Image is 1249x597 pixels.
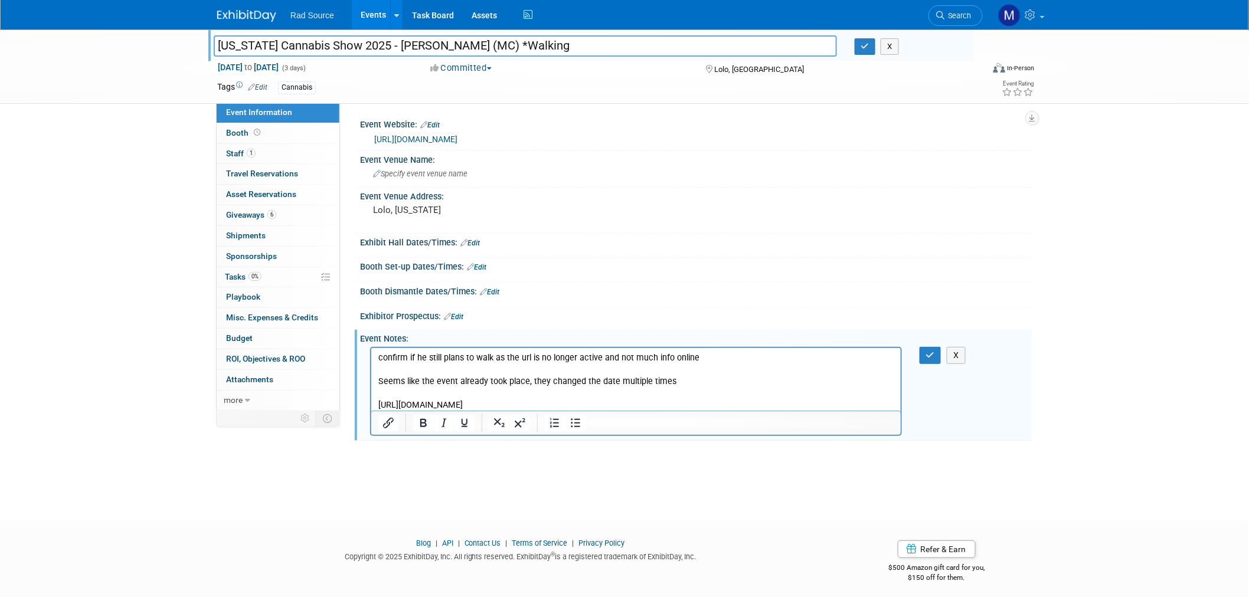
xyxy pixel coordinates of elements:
[217,247,339,267] a: Sponsorships
[360,258,1032,273] div: Booth Set-up Dates/Times:
[378,415,398,431] button: Insert/edit link
[226,251,277,261] span: Sponsorships
[455,415,475,431] button: Underline
[295,411,316,426] td: Personalize Event Tab Strip
[842,555,1032,582] div: $500 Amazon gift card for you,
[503,539,511,547] span: |
[360,283,1032,298] div: Booth Dismantle Dates/Times:
[226,313,318,322] span: Misc. Expenses & Credits
[373,205,627,215] pre: Lolo, [US_STATE]
[278,81,316,94] div: Cannabis
[217,226,339,246] a: Shipments
[217,370,339,390] a: Attachments
[217,62,279,73] span: [DATE] [DATE]
[226,354,305,363] span: ROI, Objectives & ROO
[226,231,266,240] span: Shipments
[465,539,501,547] a: Contact Us
[217,349,339,369] a: ROI, Objectives & ROO
[570,539,577,547] span: |
[416,539,431,547] a: Blog
[217,329,339,349] a: Budget
[217,267,339,287] a: Tasks0%
[225,272,261,281] span: Tasks
[913,61,1035,79] div: Event Format
[217,81,267,94] td: Tags
[226,333,253,343] span: Budget
[480,288,499,296] a: Edit
[442,539,453,547] a: API
[842,573,1032,583] div: $150 off for them.
[226,128,263,137] span: Booth
[460,239,480,247] a: Edit
[226,375,273,384] span: Attachments
[714,65,804,74] span: Lolo, [GEOGRAPHIC_DATA]
[217,144,339,164] a: Staff1
[6,4,524,63] body: Rich Text Area. Press ALT-0 for help.
[217,549,824,562] div: Copyright © 2025 ExhibitDay, Inc. All rights reserved. ExhibitDay is a registered trademark of Ex...
[434,415,454,431] button: Italic
[217,164,339,184] a: Travel Reservations
[510,415,530,431] button: Superscript
[565,415,586,431] button: Bullet list
[1002,81,1034,87] div: Event Rating
[248,83,267,91] a: Edit
[360,151,1032,166] div: Event Venue Name:
[217,185,339,205] a: Asset Reservations
[226,107,292,117] span: Event Information
[426,62,496,74] button: Committed
[217,287,339,307] a: Playbook
[928,5,983,26] a: Search
[217,103,339,123] a: Event Information
[226,149,256,158] span: Staff
[316,411,340,426] td: Toggle Event Tabs
[226,189,296,199] span: Asset Reservations
[944,11,972,20] span: Search
[360,116,1032,131] div: Event Website:
[545,415,565,431] button: Numbered list
[413,415,433,431] button: Bold
[251,128,263,137] span: Booth not reserved yet
[1007,64,1035,73] div: In-Person
[374,135,457,144] a: [URL][DOMAIN_NAME]
[455,539,463,547] span: |
[7,4,523,40] p: confirm if he still plans to walk as the url is no longer active and not much info online Seems l...
[489,415,509,431] button: Subscript
[467,263,486,271] a: Edit
[360,330,1032,345] div: Event Notes:
[420,121,440,129] a: Edit
[7,51,523,63] p: [URL][DOMAIN_NAME]
[512,539,568,547] a: Terms of Service
[226,210,276,219] span: Giveaways
[226,169,298,178] span: Travel Reservations
[993,63,1005,73] img: Format-Inperson.png
[360,307,1032,323] div: Exhibitor Prospectus:
[281,64,306,72] span: (3 days)
[249,272,261,281] span: 0%
[360,188,1032,202] div: Event Venue Address:
[226,292,260,301] span: Playbook
[290,11,334,20] span: Rad Source
[373,169,467,178] span: Specify event venue name
[579,539,625,547] a: Privacy Policy
[371,348,901,411] iframe: Rich Text Area
[551,551,555,557] sup: ®
[217,391,339,411] a: more
[217,205,339,225] a: Giveaways6
[217,308,339,328] a: Misc. Expenses & Credits
[243,63,254,72] span: to
[217,10,276,22] img: ExhibitDay
[360,234,1032,249] div: Exhibit Hall Dates/Times:
[998,4,1021,27] img: Melissa Conboy
[217,123,339,143] a: Booth
[433,539,440,547] span: |
[267,210,276,219] span: 6
[247,149,256,158] span: 1
[224,395,243,405] span: more
[898,540,976,558] a: Refer & Earn
[881,38,899,55] button: X
[947,347,966,364] button: X
[444,313,463,321] a: Edit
